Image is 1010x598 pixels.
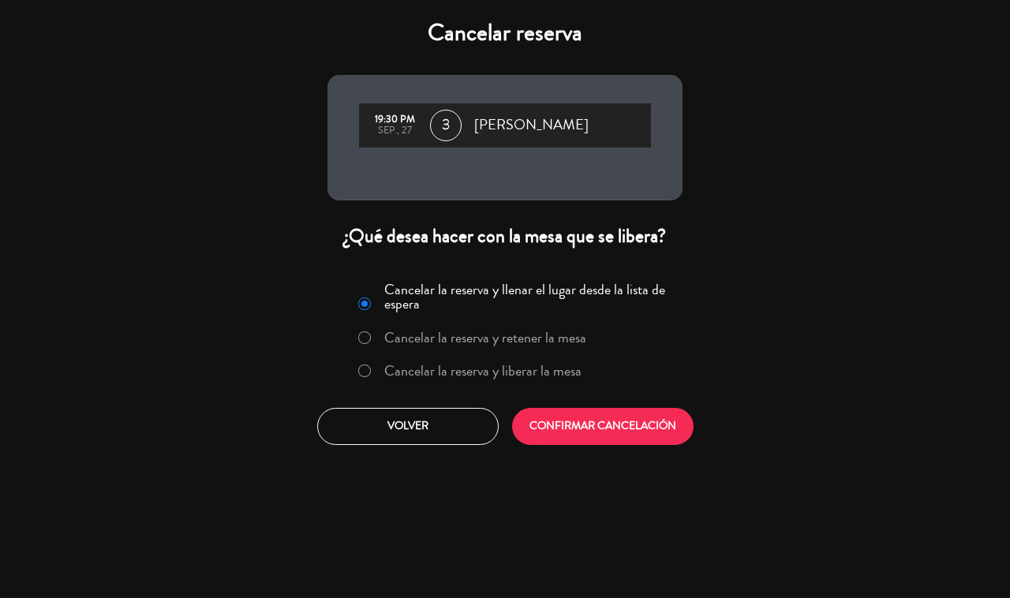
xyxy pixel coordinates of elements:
[327,224,683,249] div: ¿Qué desea hacer con la mesa que se libera?
[317,408,499,445] button: Volver
[474,114,589,137] span: [PERSON_NAME]
[384,282,673,311] label: Cancelar la reserva y llenar el lugar desde la lista de espera
[384,331,586,345] label: Cancelar la reserva y retener la mesa
[367,114,422,125] div: 19:30 PM
[512,408,694,445] button: CONFIRMAR CANCELACIÓN
[384,364,582,378] label: Cancelar la reserva y liberar la mesa
[367,125,422,136] div: sep., 27
[430,110,462,141] span: 3
[327,19,683,47] h4: Cancelar reserva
